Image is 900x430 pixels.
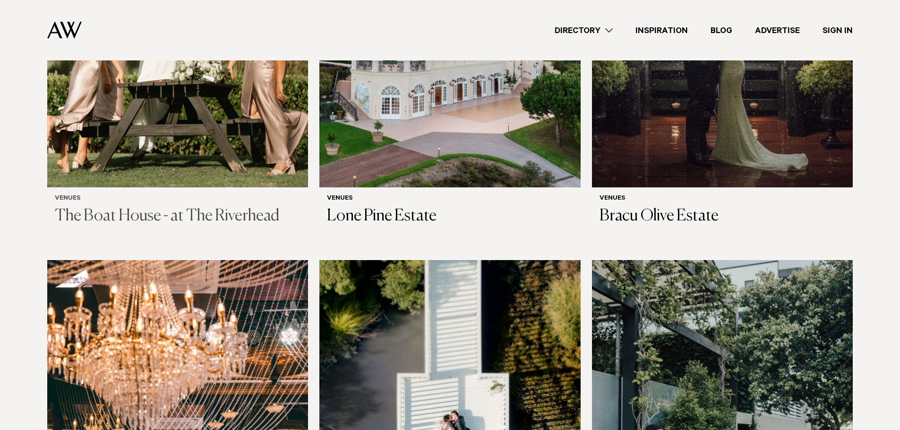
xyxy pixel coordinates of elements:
h6: Venues [600,195,845,203]
h6: Venues [327,195,573,203]
a: Advertise [744,24,811,37]
a: Inspiration [624,24,699,37]
h6: Venues [55,195,300,203]
img: Auckland Weddings Logo [47,21,82,39]
a: Directory [543,24,624,37]
h3: The Boat House - at The Riverhead [55,207,300,226]
h3: Lone Pine Estate [327,207,573,226]
a: Sign In [811,24,864,37]
h3: Bracu Olive Estate [600,207,845,226]
a: Blog [699,24,744,37]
